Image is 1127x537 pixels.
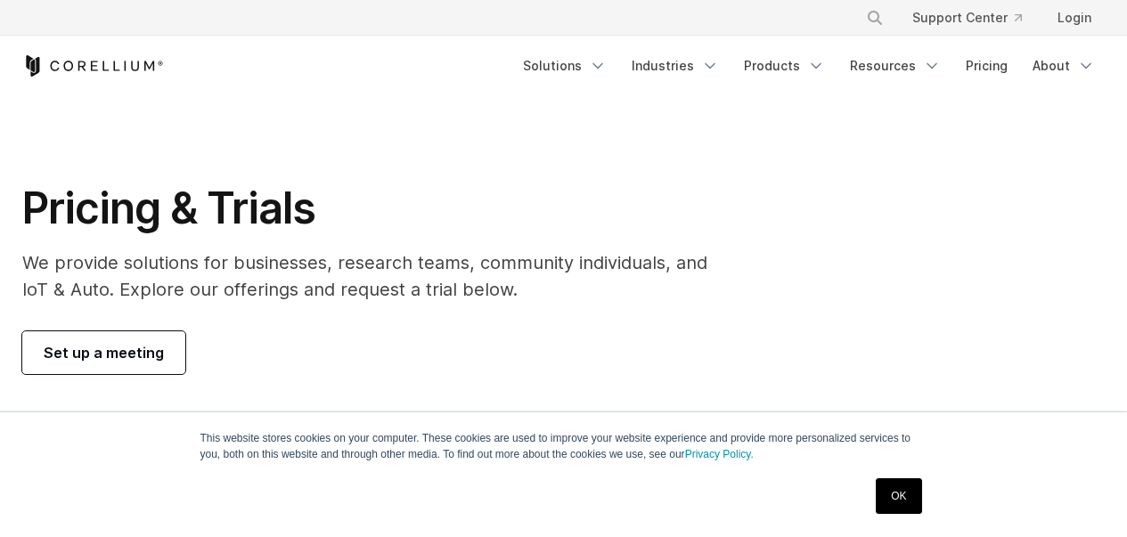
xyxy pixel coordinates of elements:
[845,2,1106,34] div: Navigation Menu
[876,478,921,514] a: OK
[22,249,732,303] p: We provide solutions for businesses, research teams, community individuals, and IoT & Auto. Explo...
[621,50,730,82] a: Industries
[22,55,164,77] a: Corellium Home
[22,331,185,374] a: Set up a meeting
[898,2,1036,34] a: Support Center
[839,50,951,82] a: Resources
[955,50,1018,82] a: Pricing
[1022,50,1106,82] a: About
[512,50,617,82] a: Solutions
[22,182,732,235] h1: Pricing & Trials
[44,342,164,363] span: Set up a meeting
[685,448,754,460] a: Privacy Policy.
[859,2,891,34] button: Search
[733,50,836,82] a: Products
[1043,2,1106,34] a: Login
[200,430,927,462] p: This website stores cookies on your computer. These cookies are used to improve your website expe...
[512,50,1106,82] div: Navigation Menu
